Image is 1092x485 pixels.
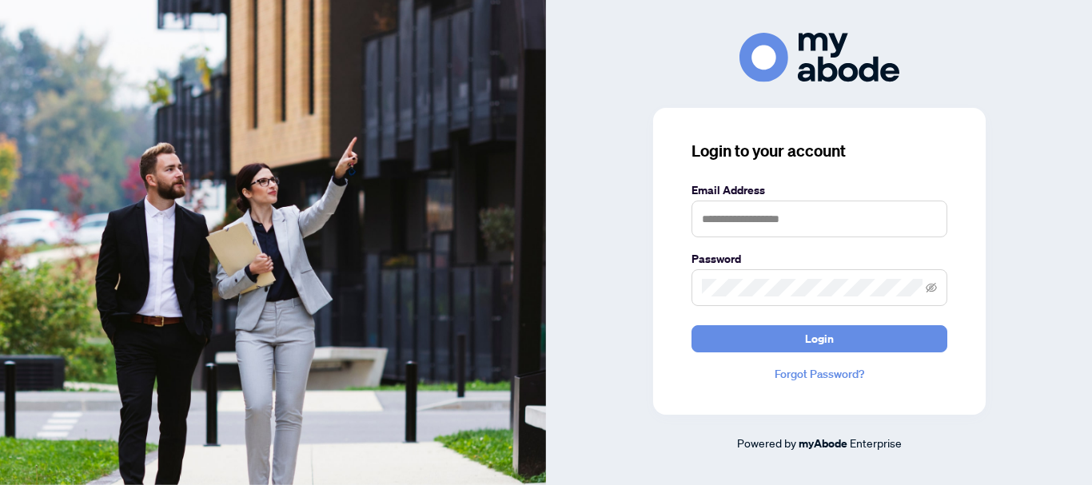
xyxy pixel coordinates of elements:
span: Login [805,326,834,352]
label: Password [691,250,947,268]
span: Enterprise [850,435,902,450]
a: Forgot Password? [691,365,947,383]
label: Email Address [691,181,947,199]
span: Powered by [737,435,796,450]
h3: Login to your account [691,140,947,162]
a: myAbode [799,435,847,452]
img: ma-logo [739,33,899,81]
span: eye-invisible [926,282,937,293]
button: Login [691,325,947,352]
